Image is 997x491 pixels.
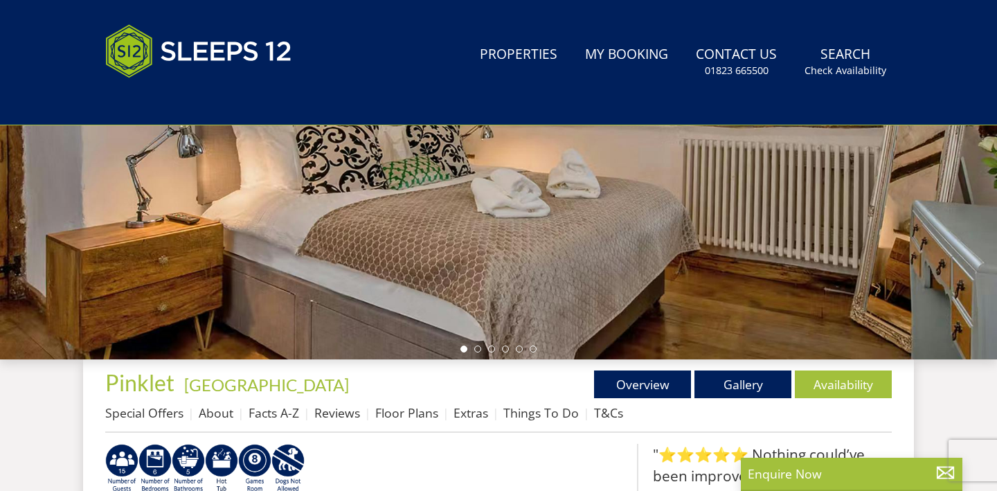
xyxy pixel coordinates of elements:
span: - [179,375,349,395]
a: About [199,404,233,421]
small: Check Availability [805,64,886,78]
a: Contact Us01823 665500 [690,39,782,84]
a: SearchCheck Availability [799,39,892,84]
small: 01823 665500 [705,64,769,78]
a: Reviews [314,404,360,421]
a: Floor Plans [375,404,438,421]
span: Pinklet [105,369,174,396]
a: Pinklet [105,369,179,396]
a: T&Cs [594,404,623,421]
a: Overview [594,371,691,398]
iframe: Customer reviews powered by Trustpilot [98,94,244,106]
a: Extras [453,404,488,421]
a: Availability [795,371,892,398]
img: Sleeps 12 [105,17,292,86]
a: Things To Do [503,404,579,421]
a: [GEOGRAPHIC_DATA] [184,375,349,395]
p: Enquire Now [748,465,955,483]
a: My Booking [580,39,674,71]
a: Properties [474,39,563,71]
a: Special Offers [105,404,183,421]
a: Gallery [694,371,791,398]
a: Facts A-Z [249,404,299,421]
